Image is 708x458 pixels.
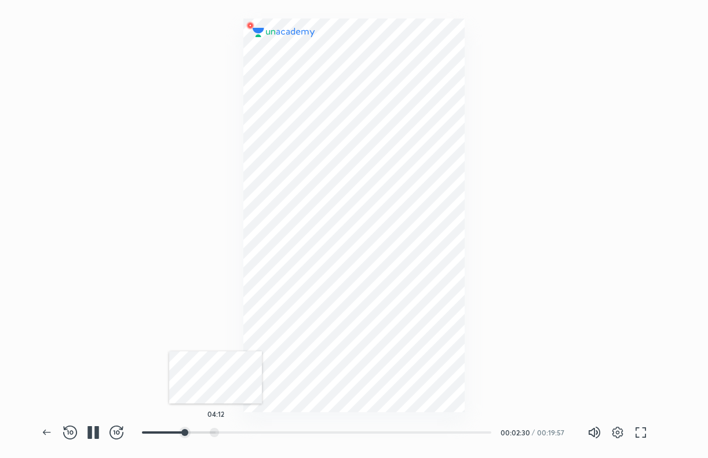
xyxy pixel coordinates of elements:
div: 00:02:30 [501,429,530,436]
div: 00:19:57 [537,429,569,436]
img: logo.2a7e12a2.svg [253,28,315,37]
div: / [532,429,535,436]
img: wMgqJGBwKWe8AAAAABJRU5ErkJggg== [243,19,257,32]
h5: 04:12 [207,410,224,417]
